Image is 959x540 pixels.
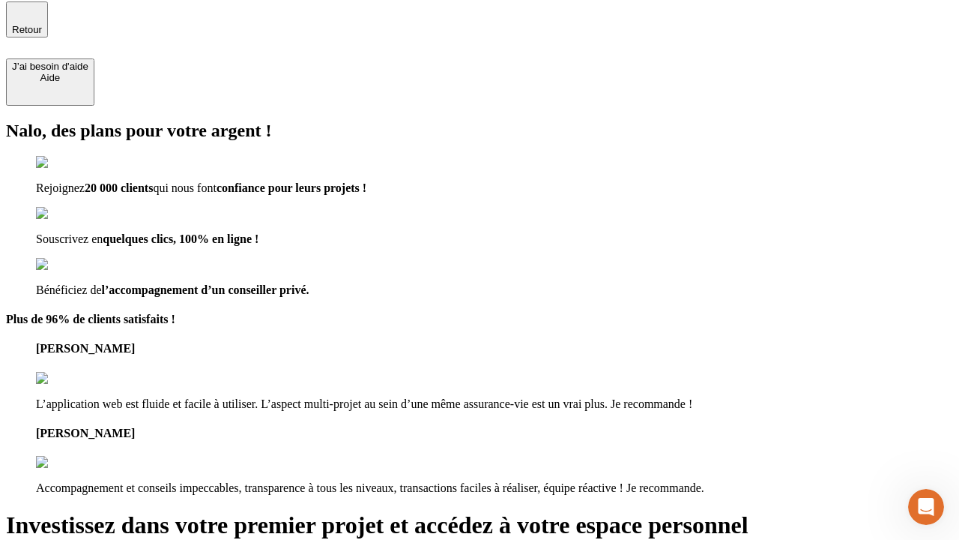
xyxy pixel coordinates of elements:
[217,181,366,194] span: confiance pour leurs projets !
[6,58,94,106] button: J’ai besoin d'aideAide
[36,181,85,194] span: Rejoignez
[36,342,953,355] h4: [PERSON_NAME]
[36,258,100,271] img: checkmark
[36,397,953,411] p: L’application web est fluide et facile à utiliser. L’aspect multi-projet au sein d’une même assur...
[12,24,42,35] span: Retour
[36,283,102,296] span: Bénéficiez de
[908,489,944,525] iframe: Intercom live chat
[36,156,100,169] img: checkmark
[153,181,216,194] span: qui nous font
[6,313,953,326] h4: Plus de 96% de clients satisfaits !
[6,511,953,539] h1: Investissez dans votre premier projet et accédez à votre espace personnel
[6,121,953,141] h2: Nalo, des plans pour votre argent !
[12,61,88,72] div: J’ai besoin d'aide
[6,1,48,37] button: Retour
[36,232,103,245] span: Souscrivez en
[36,456,110,469] img: reviews stars
[85,181,154,194] span: 20 000 clients
[12,72,88,83] div: Aide
[102,283,309,296] span: l’accompagnement d’un conseiller privé.
[103,232,258,245] span: quelques clics, 100% en ligne !
[36,481,953,495] p: Accompagnement et conseils impeccables, transparence à tous les niveaux, transactions faciles à r...
[36,372,110,385] img: reviews stars
[36,427,953,440] h4: [PERSON_NAME]
[36,207,100,220] img: checkmark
